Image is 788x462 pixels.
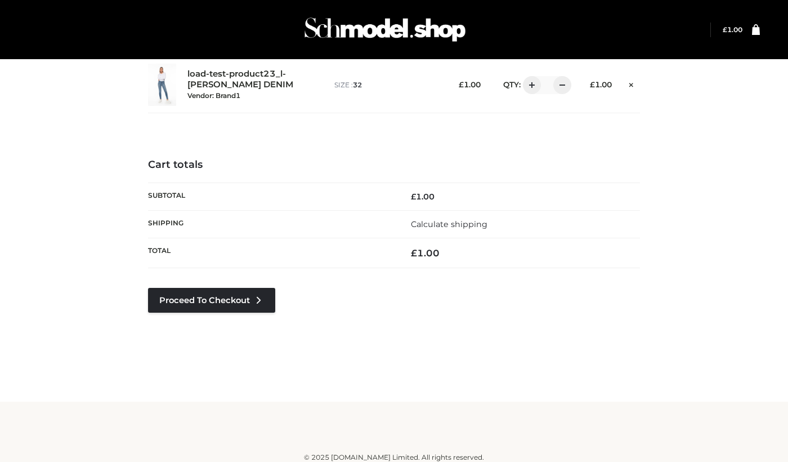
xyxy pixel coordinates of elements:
[723,25,727,34] span: £
[353,81,362,89] span: 32
[301,7,469,52] img: Schmodel Admin 964
[411,219,487,229] a: Calculate shipping
[411,192,435,202] bdi: 1.00
[590,80,595,89] span: £
[459,80,464,89] span: £
[723,25,742,34] a: £1.00
[148,159,640,171] h4: Cart totals
[459,80,481,89] bdi: 1.00
[148,64,176,106] img: load-test-product23_l-PARKER SMITH DENIM - 32
[411,247,417,259] span: £
[411,192,416,202] span: £
[148,183,394,210] th: Subtotal
[187,69,310,90] a: load-test-product23_l-[PERSON_NAME] DENIM
[148,288,275,313] a: Proceed to Checkout
[148,238,394,268] th: Total
[187,91,240,100] small: Vendor: Brand1
[590,80,612,89] bdi: 1.00
[334,80,436,90] p: size :
[148,210,394,238] th: Shipping
[723,25,742,34] bdi: 1.00
[411,247,440,259] bdi: 1.00
[492,76,567,94] div: QTY:
[623,76,640,91] a: Remove this item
